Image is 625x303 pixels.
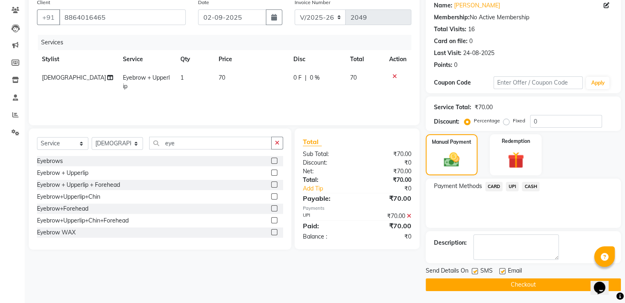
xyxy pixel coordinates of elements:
a: Add Tip [297,184,367,193]
div: 24-08-2025 [463,49,494,57]
span: 0 % [310,73,320,82]
button: +91 [37,9,60,25]
div: Eyebrow+Upperlip+Chin [37,193,100,201]
input: Search or Scan [149,137,272,149]
label: Percentage [474,117,500,124]
th: Stylist [37,50,118,69]
div: ₹70.00 [357,167,417,176]
div: Points: [434,61,452,69]
span: UPI [506,182,519,191]
th: Action [384,50,411,69]
div: 0 [454,61,457,69]
span: Eyebrow + Upperlip [123,74,170,90]
div: Sub Total: [297,150,357,158]
div: Eyebrow+Forehead [37,204,88,213]
label: Fixed [513,117,525,124]
th: Service [118,50,175,69]
span: SMS [480,266,493,277]
div: Payable: [297,193,357,203]
div: Eyebrows [37,157,63,165]
div: No Active Membership [434,13,613,22]
span: [DEMOGRAPHIC_DATA] [42,74,106,81]
div: Eyebrow+Upperlip+Chin+Forehead [37,216,129,225]
label: Manual Payment [432,138,471,146]
a: [PERSON_NAME] [454,1,500,10]
span: 0 F [293,73,302,82]
div: Card on file: [434,37,468,46]
div: Paid: [297,221,357,231]
div: ₹70.00 [357,221,417,231]
span: Total [303,138,322,146]
div: 16 [468,25,475,34]
div: Net: [297,167,357,176]
th: Disc [288,50,346,69]
div: ₹0 [357,158,417,167]
input: Search by Name/Mobile/Email/Code [59,9,186,25]
div: ₹0 [367,184,417,193]
div: 0 [469,37,473,46]
div: Coupon Code [434,78,494,87]
th: Total [345,50,384,69]
img: _cash.svg [439,151,464,169]
div: Last Visit: [434,49,461,57]
span: 70 [219,74,225,81]
span: Email [508,266,522,277]
span: | [305,73,307,82]
button: Checkout [426,278,621,291]
div: Total Visits: [434,25,466,34]
div: Membership: [434,13,470,22]
div: Balance : [297,232,357,241]
span: CASH [522,182,540,191]
span: 70 [350,74,357,81]
div: ₹70.00 [357,212,417,220]
span: 1 [180,74,184,81]
div: Discount: [434,117,459,126]
div: ₹70.00 [357,193,417,203]
img: _gift.svg [503,150,529,170]
div: Description: [434,239,467,247]
input: Enter Offer / Coupon Code [494,76,583,89]
label: Redemption [502,138,530,145]
iframe: chat widget [590,270,617,295]
div: ₹70.00 [475,103,493,112]
div: Eyebrow WAX [37,228,76,237]
div: Payments [303,205,411,212]
div: Discount: [297,158,357,167]
th: Price [214,50,288,69]
div: Name: [434,1,452,10]
th: Qty [175,50,214,69]
div: ₹70.00 [357,176,417,184]
div: Eyebrow + Upperlip [37,169,88,177]
div: ₹70.00 [357,150,417,158]
div: Total: [297,176,357,184]
div: Eyebrow + Upperlip + Forehead [37,181,120,189]
div: ₹0 [357,232,417,241]
span: Payment Methods [434,182,482,191]
div: UPI [297,212,357,220]
button: Apply [586,77,609,89]
div: Service Total: [434,103,471,112]
span: Send Details On [426,266,468,277]
div: Services [38,35,417,50]
span: CARD [485,182,503,191]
